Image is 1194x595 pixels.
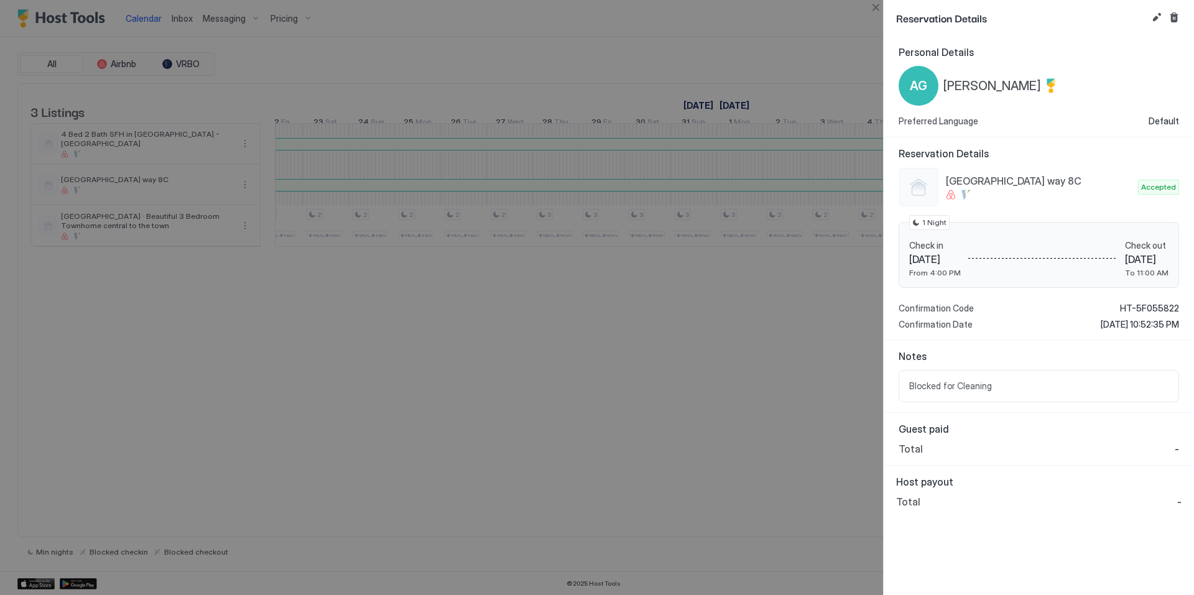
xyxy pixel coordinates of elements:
span: Reservation Details [899,147,1179,160]
span: Default [1149,116,1179,127]
span: Guest paid [899,423,1179,435]
span: Reservation Details [896,10,1147,25]
span: HT-5F055822 [1120,303,1179,314]
button: Edit reservation [1149,10,1164,25]
span: [DATE] [909,253,961,265]
span: Host payout [896,476,1182,488]
span: Notes [899,350,1179,362]
span: Total [899,443,923,455]
span: - [1175,443,1179,455]
span: Check in [909,240,961,251]
span: Blocked for Cleaning [909,381,1169,392]
span: Confirmation Date [899,319,973,330]
span: [DATE] [1125,253,1169,265]
span: 1 Night [922,217,946,228]
span: From 4:00 PM [909,268,961,277]
button: Cancel reservation [1167,10,1182,25]
span: [PERSON_NAME] [943,78,1041,94]
span: [DATE] 10:52:35 PM [1101,319,1179,330]
span: [GEOGRAPHIC_DATA] way 8C [946,175,1133,187]
span: Check out [1125,240,1169,251]
span: Accepted [1141,182,1176,193]
span: Total [896,496,920,508]
span: Personal Details [899,46,1179,58]
span: Confirmation Code [899,303,974,314]
span: Preferred Language [899,116,978,127]
span: - [1177,496,1182,508]
span: AG [910,76,927,95]
span: To 11:00 AM [1125,268,1169,277]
